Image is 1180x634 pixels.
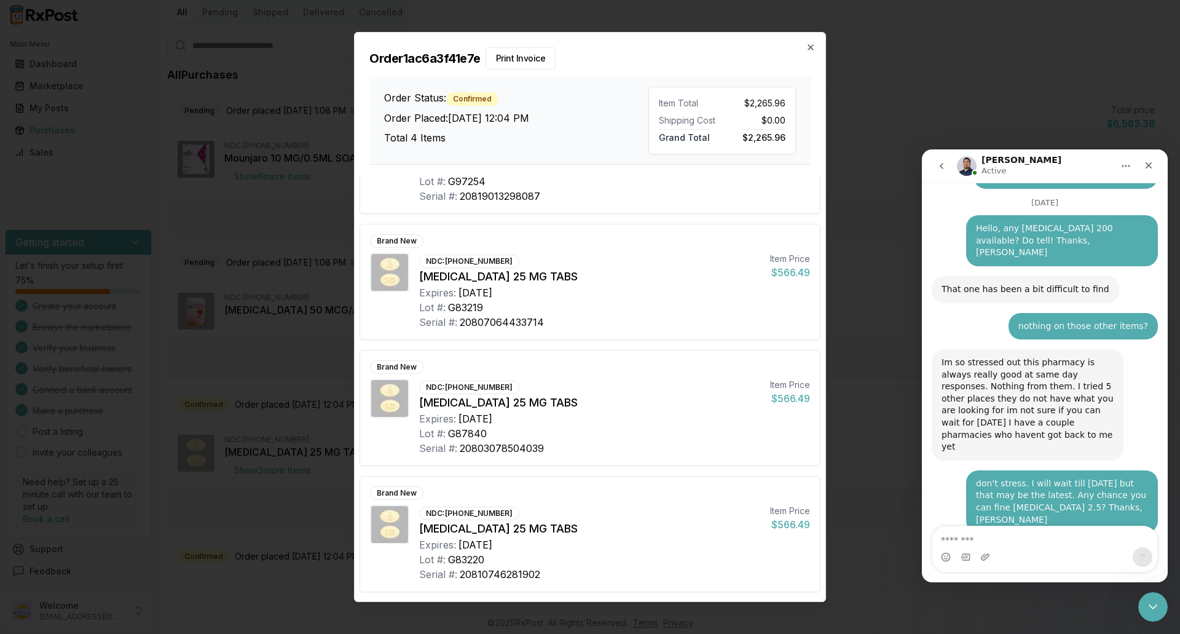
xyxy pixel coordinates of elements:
div: Serial #: [419,567,457,582]
span: $2,265.96 [744,97,785,109]
div: Item Price [770,505,810,517]
div: G97254 [448,174,486,189]
div: G83219 [448,300,483,315]
div: Serial #: [419,315,457,330]
div: Expires: [419,537,456,552]
div: Lot #: [419,426,446,441]
h2: Order 1ac6a3f41e7e [369,47,811,69]
div: Lot #: [419,300,446,315]
div: [DATE] [458,411,492,426]
div: $566.49 [770,265,810,280]
div: [DATE] [458,537,492,552]
div: 20807064433714 [460,315,544,330]
div: Shipping Cost [659,114,717,127]
div: Brand New [370,234,423,248]
div: NDC: [PHONE_NUMBER] [419,507,519,520]
button: Print Invoice [486,47,556,69]
div: G83220 [448,552,484,567]
div: NDC: [PHONE_NUMBER] [419,255,519,268]
img: Jardiance 25 MG TABS [371,506,408,543]
div: Item Total [659,97,717,109]
img: Jardiance 25 MG TABS [371,254,408,291]
div: [DATE] [458,285,492,300]
div: Brand New [370,360,423,374]
span: Grand Total [659,129,710,143]
img: Jardiance 25 MG TABS [371,380,408,417]
div: 20810746281902 [460,567,540,582]
div: G87840 [448,426,487,441]
div: [MEDICAL_DATA] 25 MG TABS [419,394,760,411]
div: Item Price [770,379,810,391]
div: [MEDICAL_DATA] 25 MG TABS [419,520,760,537]
iframe: Intercom live chat [922,149,1168,582]
div: 20819013298087 [460,189,540,204]
iframe: Intercom live chat [1138,592,1168,622]
div: Serial #: [419,441,457,456]
div: Confirmed [446,92,498,106]
div: Serial #: [419,189,457,204]
div: Expires: [419,411,456,426]
div: $566.49 [770,517,810,532]
h3: Order Status: [384,90,648,106]
div: Item Price [770,253,810,265]
span: $2,265.96 [742,129,785,143]
div: [MEDICAL_DATA] 25 MG TABS [419,268,760,285]
div: Brand New [370,486,423,500]
div: $0.00 [727,114,785,127]
div: 20803078504039 [460,441,544,456]
div: NDC: [PHONE_NUMBER] [419,381,519,394]
h3: Total 4 Items [384,130,648,145]
div: Lot #: [419,174,446,189]
div: $566.49 [770,391,810,406]
div: Lot #: [419,552,446,567]
div: Expires: [419,285,456,300]
h3: Order Placed: [DATE] 12:04 PM [384,111,648,125]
